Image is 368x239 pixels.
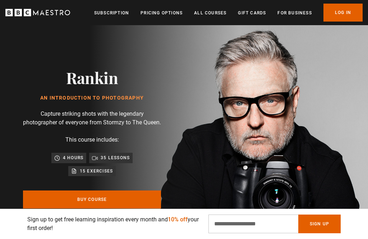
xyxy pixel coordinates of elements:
p: 35 lessons [101,154,130,161]
a: Pricing Options [141,9,183,17]
a: For business [277,9,312,17]
button: Sign Up [298,215,341,233]
p: Capture striking shots with the legendary photographer of everyone from Stormzy to The Queen. [23,110,161,127]
p: Sign up to get free learning inspiration every month and your first order! [27,215,200,233]
svg: BBC Maestro [5,7,70,18]
h1: An Introduction to Photography [40,95,144,101]
a: Log In [323,4,363,22]
h2: Rankin [40,68,144,87]
p: 15 exercises [80,167,113,175]
p: This course includes: [65,135,119,144]
span: 10% off [168,216,188,223]
a: All Courses [194,9,226,17]
a: Subscription [94,9,129,17]
a: Buy Course [23,190,161,208]
a: Gift Cards [238,9,266,17]
nav: Primary [94,4,363,22]
p: 4 hours [63,154,83,161]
